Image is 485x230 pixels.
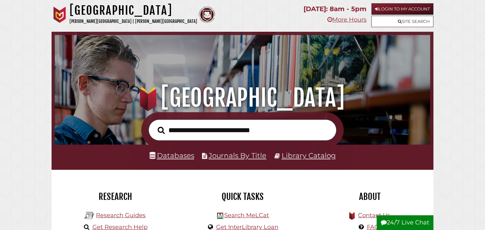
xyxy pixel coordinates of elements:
[96,212,146,219] a: Research Guides
[371,16,433,27] a: Site Search
[70,18,197,25] p: [PERSON_NAME][GEOGRAPHIC_DATA] | [PERSON_NAME][GEOGRAPHIC_DATA]
[199,7,215,23] img: Calvin Theological Seminary
[85,211,94,221] img: Hekman Library Logo
[311,191,429,202] h2: About
[371,3,433,15] a: Login to My Account
[149,151,194,160] a: Databases
[154,125,168,136] button: Search
[70,3,197,18] h1: [GEOGRAPHIC_DATA]
[304,3,367,15] p: [DATE]: 8am - 5pm
[327,16,367,23] a: More Hours
[56,191,174,202] h2: Research
[52,7,68,23] img: Calvin University
[224,212,269,219] a: Search MeLCat
[358,212,390,219] a: Contact Us
[217,213,223,219] img: Hekman Library Logo
[62,83,423,112] h1: [GEOGRAPHIC_DATA]
[158,126,165,134] i: Search
[282,151,336,160] a: Library Catalog
[209,151,266,160] a: Journals By Title
[184,191,301,202] h2: Quick Tasks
